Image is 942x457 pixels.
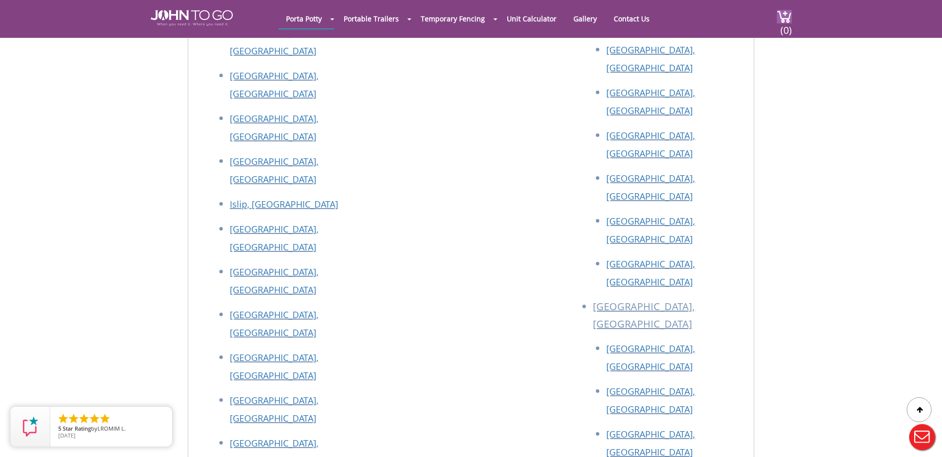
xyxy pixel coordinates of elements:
[151,10,233,26] img: JOHN to go
[230,70,318,100] a: [GEOGRAPHIC_DATA], [GEOGRAPHIC_DATA]
[606,172,695,202] a: [GEOGRAPHIC_DATA], [GEOGRAPHIC_DATA]
[606,44,695,74] a: [GEOGRAPHIC_DATA], [GEOGRAPHIC_DATA]
[606,385,695,415] a: [GEOGRAPHIC_DATA], [GEOGRAPHIC_DATA]
[777,10,792,23] img: cart a
[57,413,69,425] li: 
[780,15,792,37] span: (0)
[63,425,91,432] span: Star Rating
[606,343,695,372] a: [GEOGRAPHIC_DATA], [GEOGRAPHIC_DATA]
[566,9,604,28] a: Gallery
[230,113,318,142] a: [GEOGRAPHIC_DATA], [GEOGRAPHIC_DATA]
[606,9,657,28] a: Contact Us
[68,413,80,425] li: 
[78,413,90,425] li: 
[99,413,111,425] li: 
[279,9,329,28] a: Porta Potty
[593,298,744,340] li: [GEOGRAPHIC_DATA], [GEOGRAPHIC_DATA]
[20,417,40,437] img: Review Rating
[606,87,695,116] a: [GEOGRAPHIC_DATA], [GEOGRAPHIC_DATA]
[230,198,338,210] a: Islip, [GEOGRAPHIC_DATA]
[230,155,318,185] a: [GEOGRAPHIC_DATA], [GEOGRAPHIC_DATA]
[89,413,100,425] li: 
[230,223,318,253] a: [GEOGRAPHIC_DATA], [GEOGRAPHIC_DATA]
[413,9,492,28] a: Temporary Fencing
[58,426,164,433] span: by
[230,351,318,381] a: [GEOGRAPHIC_DATA], [GEOGRAPHIC_DATA]
[97,425,126,432] span: LROMIM L.
[606,215,695,245] a: [GEOGRAPHIC_DATA], [GEOGRAPHIC_DATA]
[58,425,61,432] span: 5
[606,129,695,159] a: [GEOGRAPHIC_DATA], [GEOGRAPHIC_DATA]
[58,432,76,439] span: [DATE]
[499,9,564,28] a: Unit Calculator
[230,266,318,296] a: [GEOGRAPHIC_DATA], [GEOGRAPHIC_DATA]
[606,258,695,288] a: [GEOGRAPHIC_DATA], [GEOGRAPHIC_DATA]
[902,417,942,457] button: Live Chat
[230,309,318,339] a: [GEOGRAPHIC_DATA], [GEOGRAPHIC_DATA]
[230,394,318,424] a: [GEOGRAPHIC_DATA], [GEOGRAPHIC_DATA]
[336,9,406,28] a: Portable Trailers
